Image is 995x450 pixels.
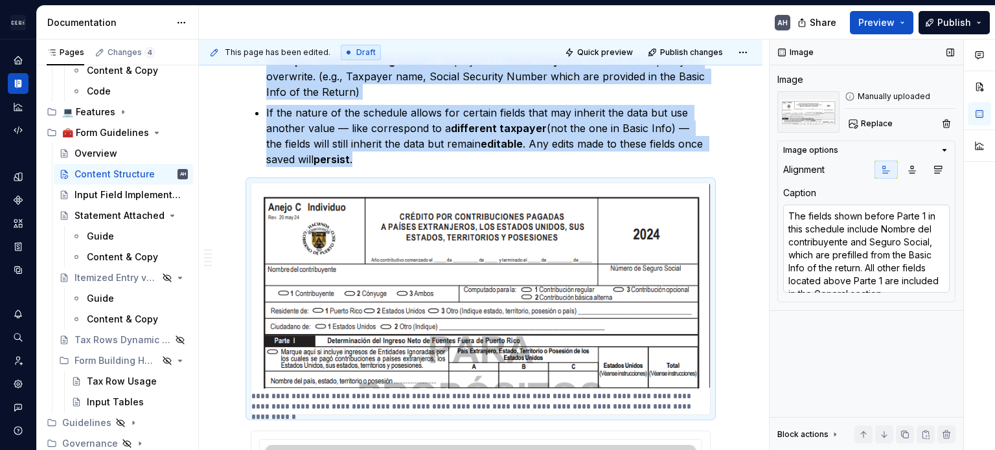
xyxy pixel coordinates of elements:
a: Statement Attached [54,205,193,226]
a: Guide [66,288,193,309]
div: Documentation [47,16,170,29]
div: Content & Copy [87,313,158,326]
a: Guide [66,226,193,247]
span: Replace [861,118,893,129]
div: Guidelines [62,416,111,429]
button: Publish [919,11,990,34]
div: Changes [108,47,155,58]
a: Content & Copy [66,309,193,330]
a: Storybook stories [8,236,29,257]
button: Notifications [8,304,29,324]
a: Content StructureAH [54,164,193,185]
a: Assets [8,213,29,234]
div: Itemized Entry vs Total Amount [74,271,158,284]
span: Share [810,16,836,29]
div: 🧰 Form Guidelines [62,126,149,139]
div: Guide [87,230,114,243]
div: Input Field Implementation [74,188,181,201]
a: Itemized Entry vs Total Amount [54,267,193,288]
span: Quick preview [577,47,633,58]
div: Governance [62,437,118,450]
a: Tax Rows Dynamic Column Addition [54,330,193,350]
span: Draft [356,47,376,58]
div: Statement Attached [74,209,165,222]
div: Image options [783,145,838,155]
a: Data sources [8,260,29,280]
div: Tax Row Usage [87,375,157,388]
span: 4 [144,47,155,58]
img: 45b99440-7765-47a7-b34d-5ed691bd4a00.png [251,183,710,388]
div: AH [777,17,788,28]
div: 💻 Features [62,106,115,118]
a: Code [66,81,193,102]
button: Contact support [8,397,29,418]
a: Content & Copy [66,60,193,81]
a: Input Field Implementation [54,185,193,205]
button: Quick preview [561,43,639,62]
p: The are displayed in a state without the capacity to overwrite. (e.g., Taxpayer name, Social Secu... [266,53,711,100]
span: This page has been edited. [225,47,330,58]
div: Content & Copy [87,251,158,264]
button: Search ⌘K [8,327,29,348]
div: Pages [47,47,84,58]
span: Preview [858,16,895,29]
button: Preview [850,11,913,34]
a: Documentation [8,73,29,94]
div: Image [777,73,803,86]
img: 45b99440-7765-47a7-b34d-5ed691bd4a00.png [777,91,840,133]
button: Replace [845,115,898,133]
span: Publish changes [660,47,723,58]
button: Image options [783,145,950,155]
a: Analytics [8,96,29,117]
a: Tax Row Usage [66,371,193,392]
div: Tax Rows Dynamic Column Addition [74,333,171,346]
a: Components [8,190,29,210]
div: Alignment [783,163,825,176]
a: Overview [54,143,193,164]
div: Form Building Handbook [74,354,158,367]
div: Block actions [777,425,840,444]
div: Guidelines [41,412,193,433]
div: Content Structure [74,168,155,181]
p: If the nature of the schedule allows for certain fields that may inherit the data but use another... [266,105,711,167]
div: 💻 Features [41,102,193,122]
div: Code [87,85,111,98]
a: Invite team [8,350,29,371]
div: AH [180,168,186,181]
a: Design tokens [8,166,29,187]
div: Overview [74,147,117,160]
span: Publish [937,16,971,29]
img: 572984b3-56a8-419d-98bc-7b186c70b928.png [10,15,26,30]
div: Manually uploaded [845,91,955,102]
a: Content & Copy [66,247,193,267]
strong: different taxpayer [451,122,547,135]
div: Input Tables [87,396,144,409]
div: Content & Copy [87,64,158,77]
div: Form Building Handbook [54,350,193,371]
button: Publish changes [644,43,729,62]
textarea: The fields shown before Parte 1 in this schedule include Nombre del contribuyente and Seguro Soci... [783,205,950,293]
div: Caption [783,186,816,199]
a: Input Tables [66,392,193,412]
a: Settings [8,374,29,394]
a: Code automation [8,120,29,141]
div: Guide [87,292,114,305]
a: Home [8,50,29,71]
div: 🧰 Form Guidelines [41,122,193,143]
button: Share [791,11,845,34]
strong: persist [314,153,350,166]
